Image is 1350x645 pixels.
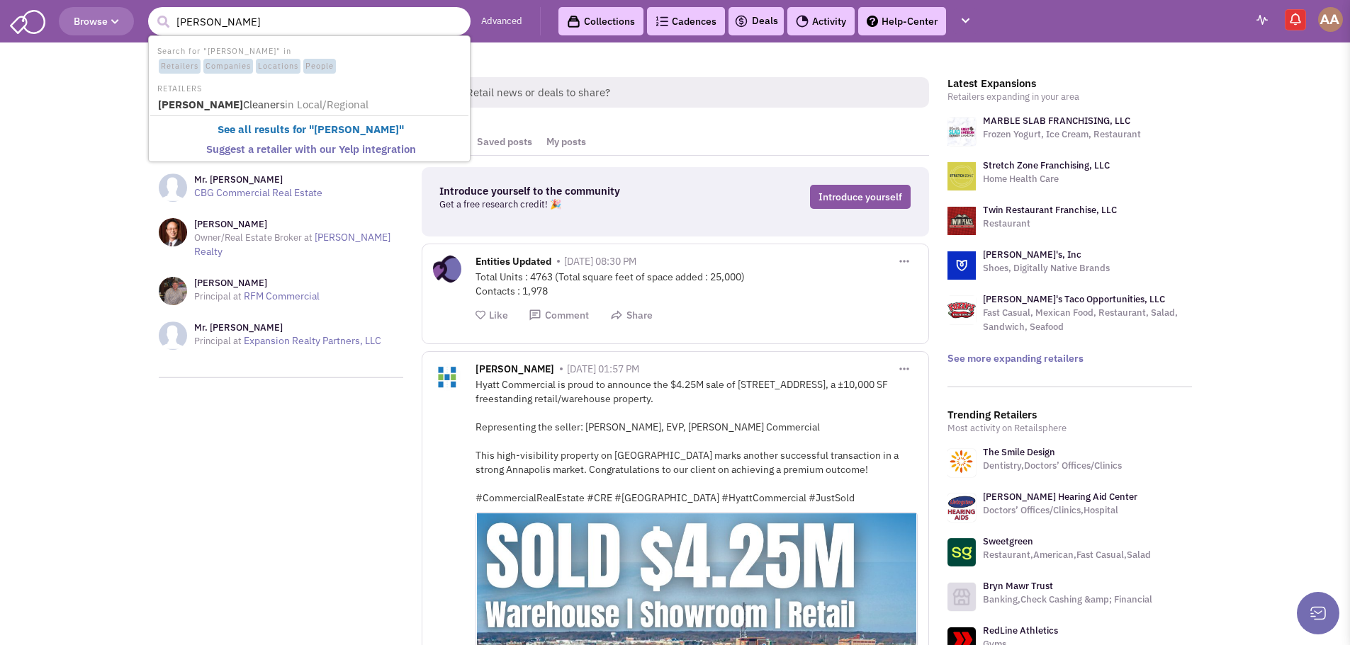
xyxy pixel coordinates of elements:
[983,217,1117,231] p: Restaurant
[983,535,1033,547] a: Sweetgreen
[154,120,468,139] a: See all results for "[PERSON_NAME]"
[10,7,45,34] img: SmartAdmin
[194,290,242,302] span: Principal at
[154,96,468,115] a: [PERSON_NAME]Cleanersin Local/Regional
[567,15,580,28] img: icon-collection-lavender-black.svg
[150,80,468,95] li: RETAILERS
[947,421,1192,435] p: Most activity on Retailsphere
[194,321,381,334] h3: Mr. [PERSON_NAME]
[656,16,668,26] img: Cadences_logo.png
[194,173,322,186] h3: Mr. [PERSON_NAME]
[983,580,1053,592] a: Bryn Mawr Trust
[983,593,1152,607] p: Banking,Check Cashing &amp; Financial
[858,7,946,35] a: Help-Center
[476,255,551,271] span: Entities Updated
[194,232,313,244] span: Owner/Real Estate Broker at
[481,15,522,28] a: Advanced
[983,172,1110,186] p: Home Health Care
[983,624,1058,637] a: RedLine Athletics
[314,122,399,136] b: [PERSON_NAME]
[159,173,187,202] img: NoImageAvailable1.jpg
[983,115,1130,127] a: MARBLE SLAB FRANCHISING, LLC
[947,90,1192,104] p: Retailers expanding in your area
[983,127,1141,142] p: Frozen Yogurt, Ice Cream, Restaurant
[194,186,322,199] a: CBG Commercial Real Estate
[558,7,643,35] a: Collections
[159,59,201,74] span: Retailers
[194,335,242,347] span: Principal at
[787,7,855,35] a: Activity
[983,261,1110,275] p: Shoes, Digitally Native Brands
[539,129,593,155] a: My posts
[983,293,1165,305] a: [PERSON_NAME]'s Taco Opportunities, LLC
[244,334,381,347] a: Expansion Realty Partners, LLC
[74,15,119,28] span: Browse
[476,270,918,298] div: Total Units : 4763 (Total square feet of space added : 25,000) Contacts : 1,978
[567,363,639,375] span: [DATE] 01:57 PM
[244,290,320,302] a: RFM Commercial
[489,309,508,321] span: Like
[476,309,508,322] button: Like
[983,491,1137,503] a: [PERSON_NAME] Hearing Aid Center
[285,98,369,111] span: in Local/Regional
[734,13,778,30] a: Deals
[947,162,976,190] img: logo
[194,277,320,290] h3: [PERSON_NAME]
[159,321,187,350] img: NoImageAvailable1.jpg
[947,583,976,611] img: icon-retailer-placeholder.png
[947,251,976,280] img: logo
[647,7,725,35] a: Cadences
[947,118,976,146] img: logo
[947,296,976,324] img: logo
[158,98,243,111] b: [PERSON_NAME]
[983,204,1117,216] a: Twin Restaurant Franchise, LLC
[983,459,1122,473] p: Dentistry,Doctors’ Offices/Clinics
[150,42,468,75] li: Search for "[PERSON_NAME]" in
[1318,7,1343,32] img: Abe Arteaga
[810,185,911,209] a: Introduce yourself
[983,306,1192,334] p: Fast Casual, Mexican Food, Restaurant, Salad, Sandwich, Seafood
[564,255,636,268] span: [DATE] 08:30 PM
[983,548,1151,562] p: Restaurant,American,Fast Casual,Salad
[439,185,707,198] h3: Introduce yourself to the community
[867,16,878,27] img: help.png
[303,59,336,74] span: People
[947,207,976,235] img: logo
[529,309,589,322] button: Comment
[983,159,1110,171] a: Stretch Zone Franchising, LLC
[59,7,134,35] button: Browse
[983,503,1137,518] p: Doctors’ Offices/Clinics,Hospital
[206,142,416,156] b: Suggest a retailer with our Yelp integration
[476,377,918,505] div: Hyatt Commercial is proud to announce the $4.25M sale of [STREET_ADDRESS], a ±10,000 SF freestand...
[610,309,653,322] button: Share
[947,77,1192,90] h3: Latest Expansions
[983,249,1081,261] a: [PERSON_NAME]'s, Inc
[947,538,976,566] img: www.sweetgreen.com
[256,59,300,74] span: Locations
[439,198,707,212] p: Get a free research credit! 🎉
[148,7,471,35] input: Search
[947,352,1084,365] a: See more expanding retailers
[983,446,1055,458] a: The Smile Design
[194,218,403,231] h3: [PERSON_NAME]
[203,59,253,74] span: Companies
[947,409,1192,421] h3: Trending Retailers
[734,13,748,30] img: icon-deals.svg
[194,231,390,258] a: [PERSON_NAME] Realty
[218,122,404,136] b: See all results for " "
[154,140,468,159] a: Suggest a retailer with our Yelp integration
[470,129,539,155] a: Saved posts
[476,363,554,379] span: [PERSON_NAME]
[455,77,929,108] span: Retail news or deals to share?
[796,15,809,28] img: Activity.png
